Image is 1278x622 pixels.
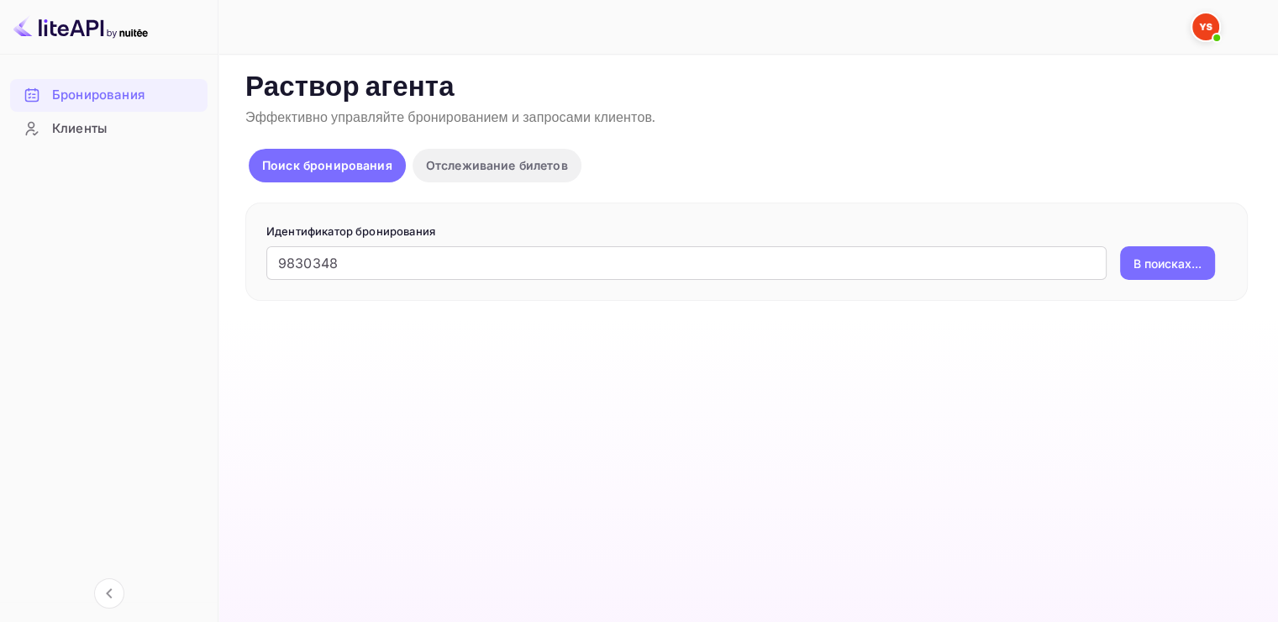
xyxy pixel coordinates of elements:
[10,79,208,110] a: Бронирования
[10,113,208,145] div: Клиенты
[266,246,1107,280] input: Введите идентификатор бронирования (например, 63782194)
[245,109,655,127] ya-tr-span: Эффективно управляйте бронированием и запросами клиентов.
[1192,13,1219,40] img: Служба Поддержки Яндекса
[52,86,145,105] ya-tr-span: Бронирования
[94,578,124,609] button: Свернуть навигацию
[1133,255,1202,272] ya-tr-span: В поисках...
[1120,246,1215,280] button: В поисках...
[266,224,435,238] ya-tr-span: Идентификатор бронирования
[426,158,568,172] ya-tr-span: Отслеживание билетов
[10,113,208,144] a: Клиенты
[262,158,392,172] ya-tr-span: Поиск бронирования
[52,119,107,139] ya-tr-span: Клиенты
[13,13,148,40] img: Логотип LiteAPI
[245,70,455,106] ya-tr-span: Раствор агента
[10,79,208,112] div: Бронирования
